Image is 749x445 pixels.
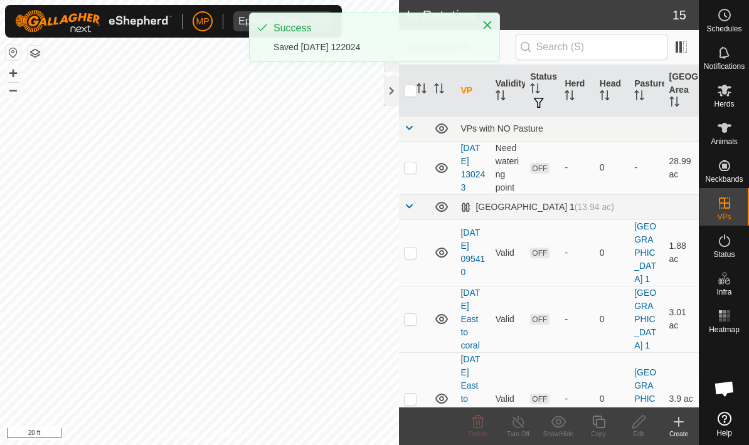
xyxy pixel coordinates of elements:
span: OFF [530,163,549,174]
img: Gallagher Logo [15,10,172,33]
td: - [629,141,664,194]
button: – [6,82,21,97]
div: VPs with NO Pasture [460,123,694,133]
a: [DATE] East to coral-VP001 [460,354,482,443]
div: Saved [DATE] 122024 [274,41,469,54]
span: Heatmap [709,326,740,333]
div: Turn Off [498,429,538,439]
td: Valid [491,286,525,352]
td: 3.9 ac [664,352,699,445]
div: Ephiram Farm [238,16,302,26]
td: 28.99 ac [664,141,699,194]
a: [DATE] 130243 [460,143,485,192]
span: OFF [530,314,549,325]
a: [GEOGRAPHIC_DATA] 1 [634,221,656,284]
td: Valid [491,352,525,445]
th: Status [525,65,560,117]
a: [GEOGRAPHIC_DATA] 1 [634,367,656,430]
th: Validity [491,65,525,117]
a: Contact Us [212,429,249,440]
span: Neckbands [705,175,743,183]
a: Privacy Policy [150,429,197,440]
td: Need watering point [491,141,525,194]
input: Search (S) [516,34,667,60]
div: - [565,161,589,174]
span: Infra [716,288,731,296]
div: Copy [578,429,619,439]
div: Edit [619,429,659,439]
a: [DATE] 095410 [460,228,485,277]
span: Animals [711,138,738,145]
a: [DATE] East to coral [460,288,480,350]
p-sorticon: Activate to sort [434,85,444,95]
span: VPs [717,213,731,221]
h2: In Rotation [406,8,672,23]
p-sorticon: Activate to sort [669,98,679,108]
span: Herds [714,100,734,108]
th: Head [595,65,629,117]
p-sorticon: Activate to sort [530,85,540,95]
div: Create [659,429,699,439]
button: Close [479,16,496,34]
span: Status [713,251,735,258]
th: [GEOGRAPHIC_DATA] Area [664,65,699,117]
td: 0 [595,141,629,194]
div: Open chat [706,370,743,407]
span: Notifications [704,63,745,70]
p-sorticon: Activate to sort [565,92,575,102]
th: Herd [560,65,594,117]
span: 15 [672,6,686,24]
button: + [6,66,21,81]
th: Pasture [629,65,664,117]
td: 3.01 ac [664,286,699,352]
span: Help [716,429,732,437]
span: OFF [530,394,549,404]
span: (13.94 ac) [575,202,614,212]
td: 1.88 ac [664,219,699,286]
span: Delete [469,431,487,437]
p-sorticon: Activate to sort [417,85,427,95]
div: Show/Hide [538,429,578,439]
div: dropdown trigger [307,11,332,31]
p-sorticon: Activate to sort [634,92,644,102]
div: Success [274,21,469,36]
td: 0 [595,219,629,286]
span: Schedules [706,25,741,33]
p-sorticon: Activate to sort [496,92,506,102]
span: MP [196,15,210,28]
th: VP [455,65,490,117]
span: OFF [530,248,549,258]
button: Reset Map [6,45,21,60]
p-sorticon: Activate to sort [600,92,610,102]
div: [GEOGRAPHIC_DATA] 1 [460,202,614,212]
a: [GEOGRAPHIC_DATA] 1 [634,288,656,350]
div: - [565,313,589,326]
td: 0 [595,352,629,445]
a: Help [699,407,749,442]
button: Map Layers [28,46,43,61]
div: - [565,392,589,406]
div: - [565,246,589,259]
td: 0 [595,286,629,352]
span: Ephiram Farm [233,11,307,31]
td: Valid [491,219,525,286]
